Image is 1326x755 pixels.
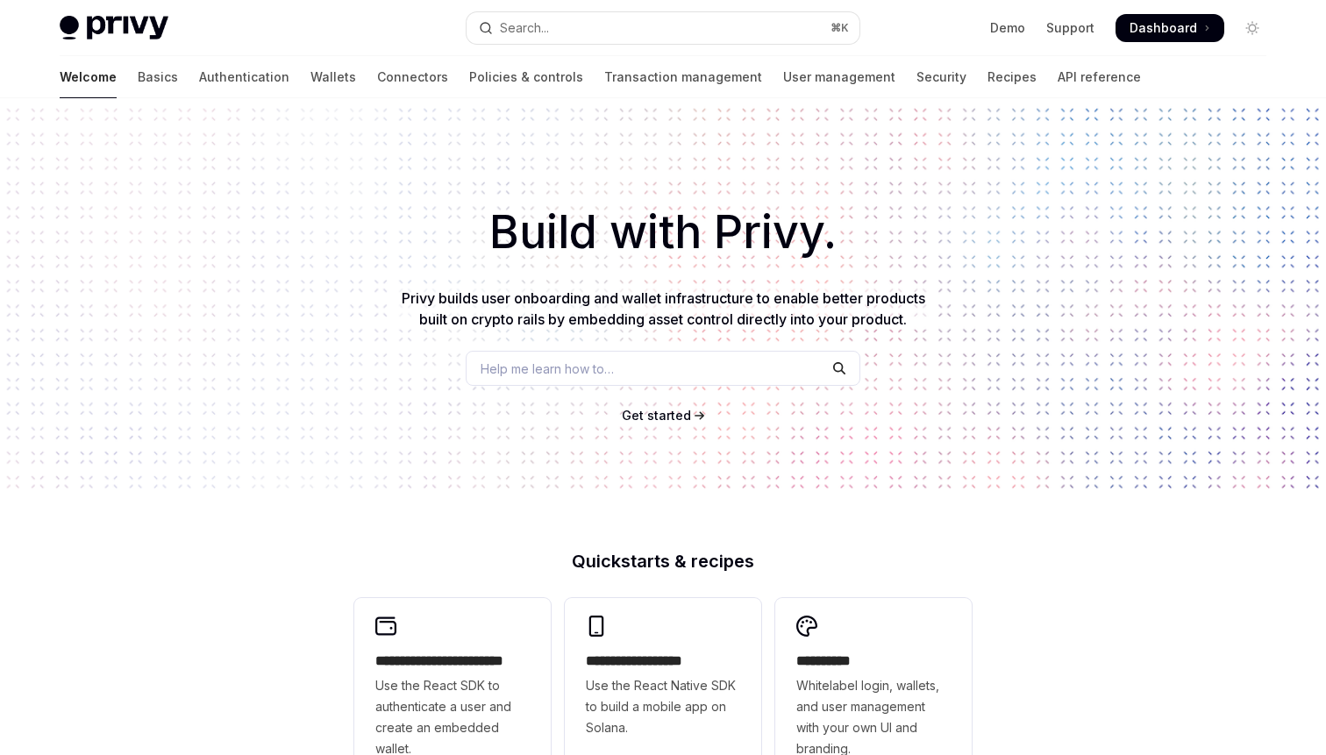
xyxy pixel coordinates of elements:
[1046,19,1094,37] a: Support
[1130,19,1197,37] span: Dashboard
[586,675,740,738] span: Use the React Native SDK to build a mobile app on Solana.
[377,56,448,98] a: Connectors
[1058,56,1141,98] a: API reference
[990,19,1025,37] a: Demo
[467,12,859,44] button: Open search
[481,360,614,378] span: Help me learn how to…
[622,408,691,423] span: Get started
[1116,14,1224,42] a: Dashboard
[310,56,356,98] a: Wallets
[354,552,972,570] h2: Quickstarts & recipes
[60,56,117,98] a: Welcome
[783,56,895,98] a: User management
[402,289,925,328] span: Privy builds user onboarding and wallet infrastructure to enable better products built on crypto ...
[500,18,549,39] div: Search...
[469,56,583,98] a: Policies & controls
[60,16,168,40] img: light logo
[916,56,966,98] a: Security
[199,56,289,98] a: Authentication
[1238,14,1266,42] button: Toggle dark mode
[622,407,691,424] a: Get started
[28,198,1298,267] h1: Build with Privy.
[987,56,1037,98] a: Recipes
[831,21,849,35] span: ⌘ K
[138,56,178,98] a: Basics
[604,56,762,98] a: Transaction management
